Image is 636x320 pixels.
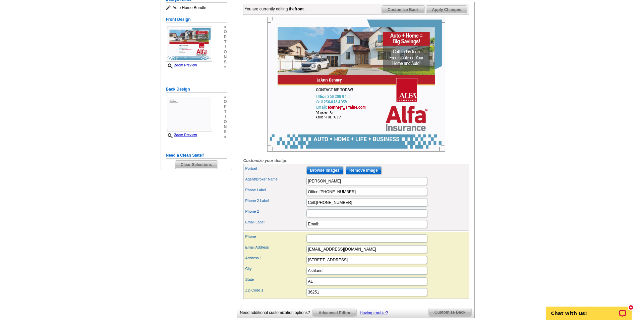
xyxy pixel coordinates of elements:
div: You are currently editing the . [245,6,305,12]
label: State [245,277,306,282]
span: i [224,114,227,119]
span: s [224,129,227,135]
span: s [224,60,227,65]
span: Auto Home Bundle [166,4,227,11]
h5: Need a Clean Slate? [166,152,227,159]
span: o [224,50,227,55]
label: Phone [245,234,306,239]
span: o [224,99,227,104]
i: Customize your design: [243,158,289,163]
h5: Front Design [166,16,227,23]
span: n [224,55,227,60]
span: Customize Back [382,6,424,14]
span: t [224,109,227,114]
a: Having trouble? [360,311,388,315]
div: Need additional customization options? [240,309,313,317]
img: Z18883937_00001_1.jpg [267,17,445,152]
label: City [245,266,306,272]
span: » [224,135,227,140]
h5: Back Design [166,86,227,93]
b: front [295,7,304,11]
a: Zoom Preview [166,63,197,67]
span: p [224,104,227,109]
input: Browse Images [306,166,343,174]
label: Phone 2 [245,209,306,214]
iframe: LiveChat chat widget [542,299,636,320]
span: » [224,24,227,30]
span: » [224,65,227,70]
span: o [224,30,227,35]
label: Portrait [245,166,306,171]
span: » [224,94,227,99]
label: Agent/Broker Name [245,176,306,182]
span: Advanced Editor [313,309,356,317]
span: p [224,35,227,40]
label: Email Address [245,245,306,250]
span: Apply Changes [426,6,467,14]
img: Z18883937_00001_2.jpg [166,96,212,131]
a: Zoom Preview [166,133,197,137]
span: Customize Back [429,308,471,316]
label: Zip Code 1 [245,287,306,293]
label: Phone Label [245,187,306,193]
label: Email Label [245,219,306,225]
span: t [224,40,227,45]
label: Address 1 [245,255,306,261]
img: Z18883937_00001_1.jpg [166,26,212,62]
span: n [224,124,227,129]
input: Remove Image [346,166,382,174]
span: o [224,119,227,124]
a: Advanced Editor [312,309,356,317]
label: Phone 2 Label [245,198,306,204]
span: i [224,45,227,50]
span: Clear Selections [175,161,218,169]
